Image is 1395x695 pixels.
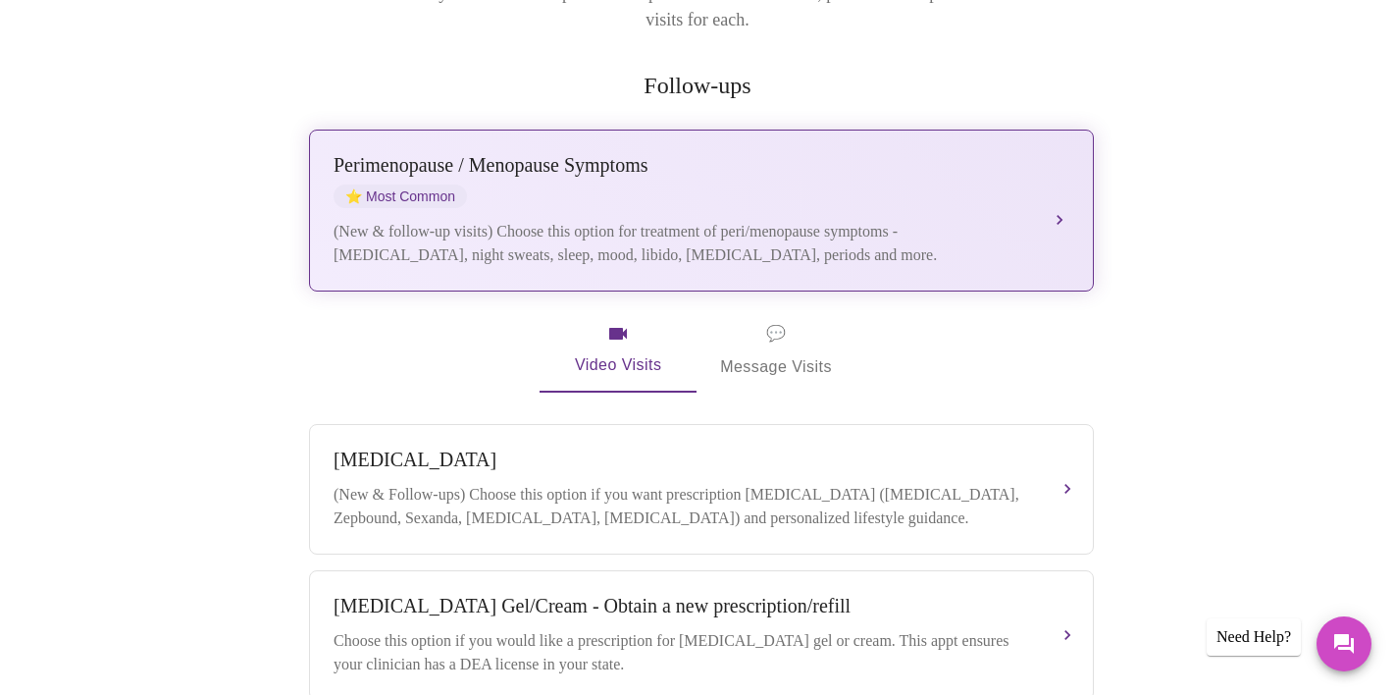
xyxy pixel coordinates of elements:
div: (New & follow-up visits) Choose this option for treatment of peri/menopause symptoms - [MEDICAL_D... [334,220,1030,267]
div: [MEDICAL_DATA] Gel/Cream - Obtain a new prescription/refill [334,595,1030,617]
span: Video Visits [563,322,673,379]
div: Need Help? [1207,618,1301,656]
button: Messages [1317,616,1371,671]
span: Most Common [334,185,467,208]
div: Choose this option if you would like a prescription for [MEDICAL_DATA] gel or cream. This appt en... [334,629,1030,676]
button: Perimenopause / Menopause SymptomsstarMost Common(New & follow-up visits) Choose this option for ... [309,130,1094,292]
button: [MEDICAL_DATA](New & Follow-ups) Choose this option if you want prescription [MEDICAL_DATA] ([MED... [309,424,1094,555]
div: [MEDICAL_DATA] [334,449,1030,471]
div: Perimenopause / Menopause Symptoms [334,154,1030,177]
h2: Follow-ups [305,73,1090,99]
span: star [345,188,362,204]
span: Message Visits [720,320,832,381]
div: (New & Follow-ups) Choose this option if you want prescription [MEDICAL_DATA] ([MEDICAL_DATA], Ze... [334,483,1030,530]
span: message [766,320,786,347]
